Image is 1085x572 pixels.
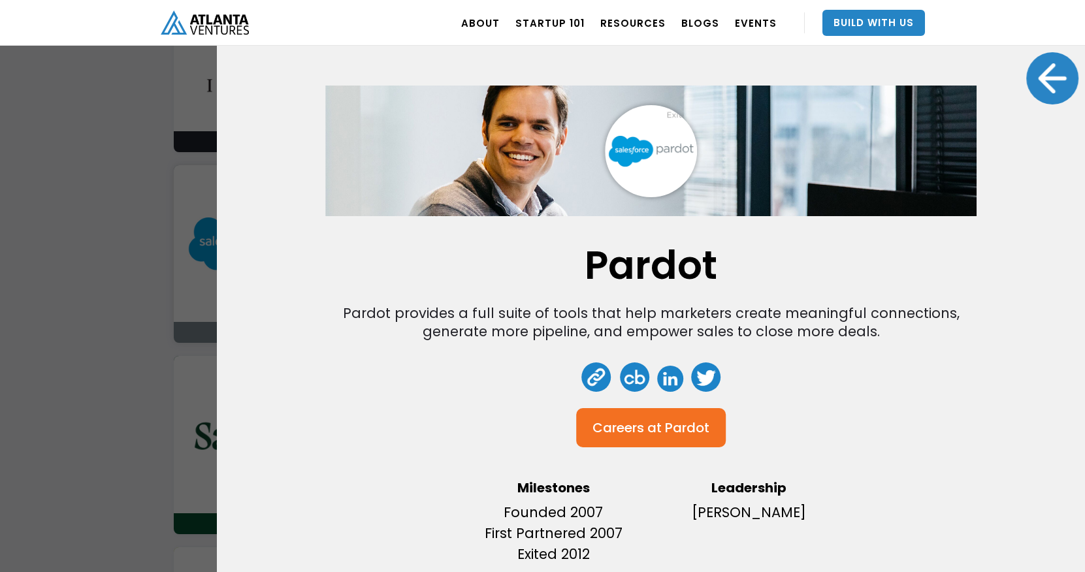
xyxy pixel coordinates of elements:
a: Build With Us [822,10,925,36]
a: ABOUT [461,5,500,41]
a: Startup 101 [515,5,585,41]
a: RESOURCES [600,5,666,41]
div: Pardot provides a full suite of tools that help marketers create meaningful connections, generate... [338,304,965,341]
a: BLOGS [681,5,719,41]
img: Company Banner [325,74,977,227]
a: EVENTS [735,5,777,41]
